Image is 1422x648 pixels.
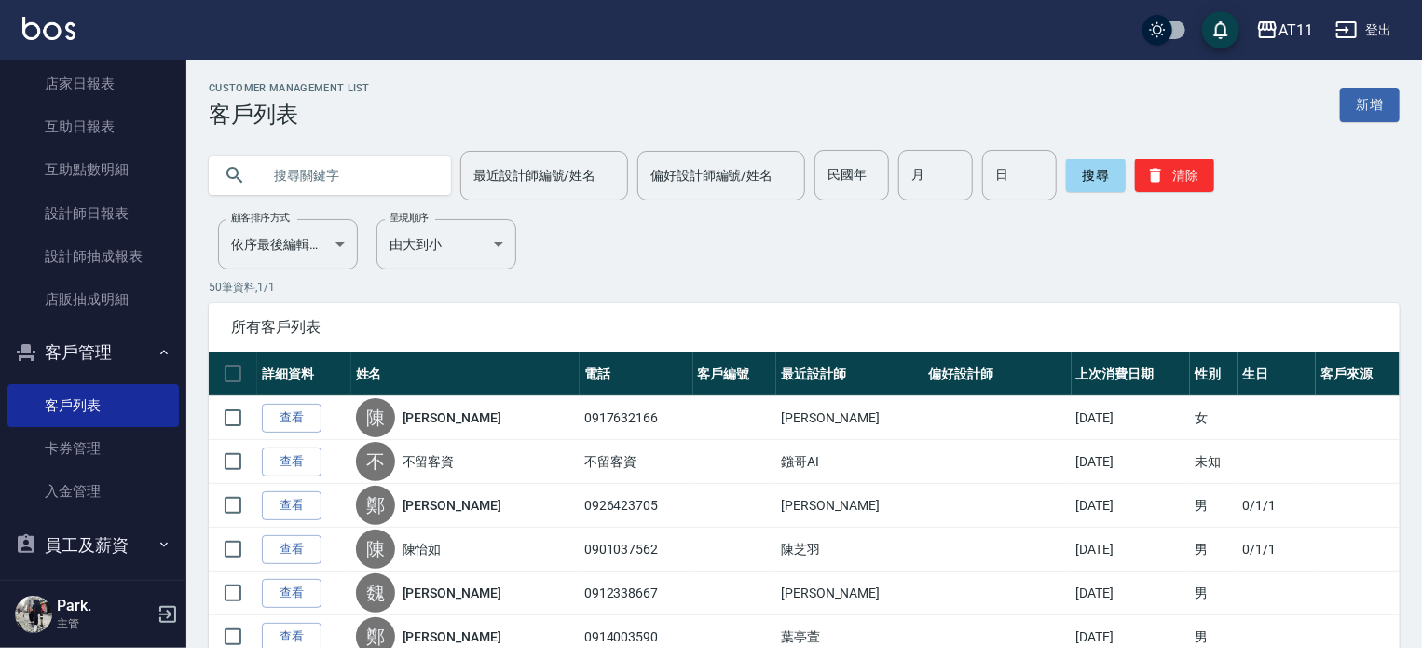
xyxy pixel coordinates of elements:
[580,528,693,572] td: 0901037562
[1190,484,1238,528] td: 男
[1238,484,1317,528] td: 0/1/1
[261,150,436,200] input: 搜尋關鍵字
[7,105,179,148] a: 互助日報表
[209,279,1400,296] p: 50 筆資料, 1 / 1
[776,440,923,484] td: 鏹哥AI
[1190,396,1238,440] td: 女
[257,352,351,396] th: 詳細資料
[1066,159,1126,192] button: 搜尋
[403,540,442,558] a: 陳怡如
[356,442,395,481] div: 不
[1190,528,1238,572] td: 男
[1072,484,1190,528] td: [DATE]
[376,219,516,269] div: 由大到小
[262,535,321,564] a: 查看
[776,352,923,396] th: 最近設計師
[1238,352,1317,396] th: 生日
[1072,440,1190,484] td: [DATE]
[262,448,321,476] a: 查看
[1190,352,1238,396] th: 性別
[1072,572,1190,615] td: [DATE]
[403,408,501,427] a: [PERSON_NAME]
[1249,11,1320,49] button: AT11
[1072,396,1190,440] td: [DATE]
[403,496,501,515] a: [PERSON_NAME]
[356,530,395,569] div: 陳
[403,452,455,471] a: 不留客資
[1190,440,1238,484] td: 未知
[390,211,429,225] label: 呈現順序
[776,572,923,615] td: [PERSON_NAME]
[231,318,1377,337] span: 所有客戶列表
[7,62,179,105] a: 店家日報表
[7,470,179,513] a: 入金管理
[356,573,395,613] div: 魏
[403,584,501,602] a: [PERSON_NAME]
[580,572,693,615] td: 0912338667
[1238,528,1317,572] td: 0/1/1
[22,17,75,40] img: Logo
[1278,19,1313,42] div: AT11
[356,486,395,525] div: 鄭
[1135,159,1214,192] button: 清除
[1202,11,1239,48] button: save
[580,484,693,528] td: 0926423705
[1328,13,1400,48] button: 登出
[1190,572,1238,615] td: 男
[262,404,321,433] a: 查看
[580,440,693,484] td: 不留客資
[7,235,179,278] a: 設計師抽成報表
[209,102,370,128] h3: 客戶列表
[403,627,501,646] a: [PERSON_NAME]
[1340,88,1400,122] a: 新增
[7,384,179,427] a: 客戶列表
[923,352,1071,396] th: 偏好設計師
[693,352,777,396] th: 客戶編號
[356,398,395,437] div: 陳
[7,328,179,377] button: 客戶管理
[57,597,152,615] h5: Park.
[1072,352,1190,396] th: 上次消費日期
[7,569,179,617] button: 商品管理
[580,352,693,396] th: 電話
[7,148,179,191] a: 互助點數明細
[776,396,923,440] td: [PERSON_NAME]
[7,192,179,235] a: 設計師日報表
[262,579,321,608] a: 查看
[262,491,321,520] a: 查看
[1072,528,1190,572] td: [DATE]
[1316,352,1400,396] th: 客戶來源
[776,484,923,528] td: [PERSON_NAME]
[7,427,179,470] a: 卡券管理
[351,352,580,396] th: 姓名
[209,82,370,94] h2: Customer Management List
[7,278,179,321] a: 店販抽成明細
[57,615,152,632] p: 主管
[15,596,52,633] img: Person
[776,528,923,572] td: 陳芝羽
[231,211,290,225] label: 顧客排序方式
[580,396,693,440] td: 0917632166
[7,521,179,570] button: 員工及薪資
[218,219,358,269] div: 依序最後編輯時間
